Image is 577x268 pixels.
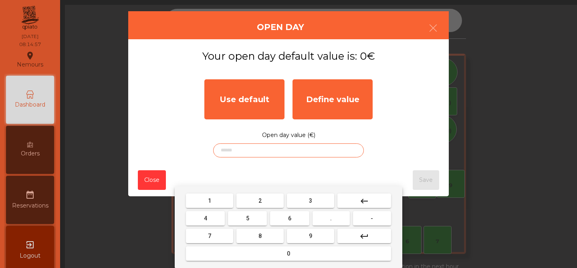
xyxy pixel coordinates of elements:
span: 3 [309,197,312,204]
span: . [330,215,332,222]
h4: Open Day [257,21,304,33]
span: 6 [288,215,291,222]
mat-icon: keyboard_backspace [359,196,369,206]
span: 2 [258,197,262,204]
span: 1 [208,197,211,204]
mat-icon: keyboard_return [359,232,369,241]
div: Use default [204,79,284,119]
span: 7 [208,233,211,239]
span: 8 [258,233,262,239]
span: 4 [204,215,207,222]
button: Close [138,170,166,190]
span: 0 [287,250,290,257]
label: Open day value (€) [262,130,315,141]
h3: Your open day default value is: 0€ [144,49,433,63]
span: 9 [309,233,312,239]
span: - [371,215,373,222]
span: 5 [246,215,249,222]
div: Define value [293,79,373,119]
